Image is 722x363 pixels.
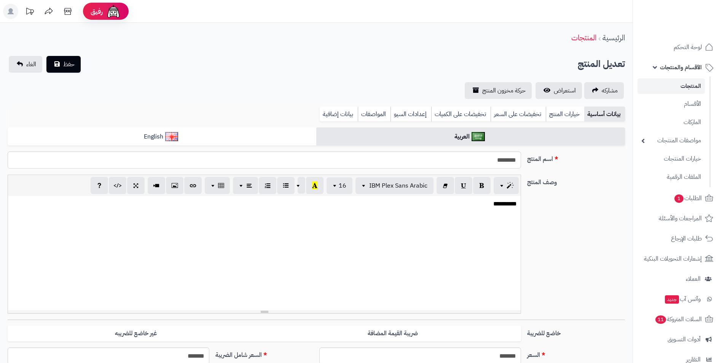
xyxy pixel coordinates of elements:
a: الرئيسية [602,32,625,43]
label: اسم المنتج [524,151,628,164]
a: وآتس آبجديد [638,290,717,308]
a: بيانات إضافية [320,107,358,122]
a: خيارات المنتجات [638,151,705,167]
span: لوحة التحكم [674,42,702,53]
a: الماركات [638,114,705,131]
a: المواصفات [358,107,390,122]
a: تخفيضات على السعر [491,107,546,122]
a: المنتجات [638,78,705,94]
label: السعر [524,347,628,360]
a: تحديثات المنصة [20,4,39,21]
a: الغاء [9,56,42,73]
span: حفظ [63,60,75,69]
a: الطلبات1 [638,189,717,207]
a: العملاء [638,270,717,288]
a: الأقسام [638,96,705,112]
a: الملفات الرقمية [638,169,705,185]
span: رفيق [91,7,103,16]
span: العملاء [686,274,701,284]
a: English [8,127,316,146]
a: خيارات المنتج [546,107,584,122]
img: English [165,132,179,141]
a: تخفيضات على الكميات [431,107,491,122]
span: IBM Plex Sans Arabic [369,181,427,190]
a: المراجعات والأسئلة [638,209,717,228]
img: logo-2.png [670,19,715,35]
button: حفظ [46,56,81,73]
span: وآتس آب [664,294,701,304]
label: خاضع للضريبة [524,326,628,338]
a: لوحة التحكم [638,38,717,56]
span: 1 [674,194,684,202]
a: استعراض [536,82,582,99]
a: السلات المتروكة11 [638,310,717,328]
span: مشاركه [602,86,618,95]
label: وصف المنتج [524,175,628,187]
a: بيانات أساسية [584,107,625,122]
span: إشعارات التحويلات البنكية [644,253,702,264]
h2: تعديل المنتج [578,56,625,72]
a: العربية [316,127,625,146]
a: طلبات الإرجاع [638,229,717,248]
span: استعراض [554,86,576,95]
button: 16 [327,177,352,194]
a: المنتجات [571,32,596,43]
span: الطلبات [674,193,702,204]
span: الأقسام والمنتجات [660,62,702,73]
span: حركة مخزون المنتج [482,86,526,95]
label: غير خاضع للضريبه [8,326,264,341]
a: إشعارات التحويلات البنكية [638,250,717,268]
span: جديد [665,295,679,304]
span: أدوات التسويق [668,334,701,345]
a: مشاركه [584,82,624,99]
a: مواصفات المنتجات [638,132,705,149]
a: أدوات التسويق [638,330,717,349]
span: السلات المتروكة [655,314,702,325]
img: العربية [472,132,485,141]
span: 16 [339,181,346,190]
span: 11 [655,315,666,323]
label: ضريبة القيمة المضافة [265,326,521,341]
button: IBM Plex Sans Arabic [355,177,434,194]
span: الغاء [26,60,36,69]
span: المراجعات والأسئلة [659,213,702,224]
a: حركة مخزون المنتج [465,82,532,99]
span: طلبات الإرجاع [671,233,702,244]
a: إعدادات السيو [390,107,431,122]
label: السعر شامل الضريبة [212,347,316,360]
img: ai-face.png [106,4,121,19]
